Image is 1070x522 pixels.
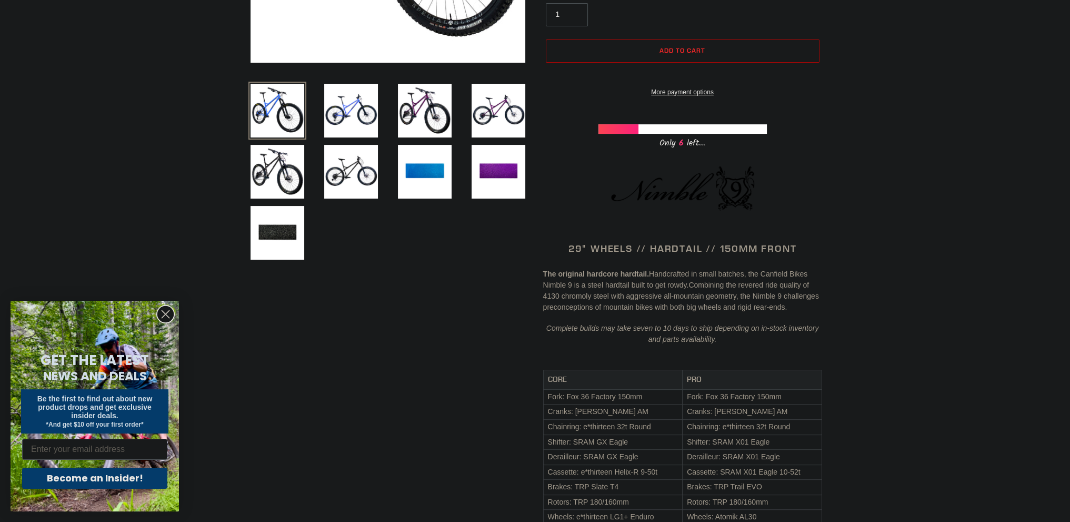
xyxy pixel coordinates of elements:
[683,405,822,420] td: Cranks: [PERSON_NAME] AM
[568,242,797,254] span: 29" WHEELS // HARDTAIL // 150MM FRONT
[598,134,767,150] div: Only left...
[156,305,175,323] button: Close dialog
[248,143,306,201] img: Load image into Gallery viewer, NIMBLE 9 - Complete Bike
[41,351,149,370] span: GET THE LATEST
[543,465,683,480] td: Cassette: e*thirteen Helix-R 9-50t
[248,82,306,140] img: Load image into Gallery viewer, NIMBLE 9 - Complete Bike
[543,480,683,495] td: Brakes: TRP Slate T4
[543,389,683,405] td: Fork: Fox 36 Factory 150mm
[248,204,306,262] img: Load image into Gallery viewer, NIMBLE 9 - Complete Bike
[683,435,822,450] td: Shifter: SRAM X01 Eagle
[46,421,143,428] span: *And get $10 off your first order*
[469,82,527,140] img: Load image into Gallery viewer, NIMBLE 9 - Complete Bike
[22,468,167,489] button: Become an Insider!
[543,270,649,278] strong: The original hardcore hardtail.
[543,281,819,311] span: Combining the revered ride quality of 4130 chromoly steel with aggressive all-mountain geometry, ...
[683,370,822,390] th: PRO
[546,324,819,343] em: Complete builds may take seven to 10 days to ship depending on in-stock inventory and parts avail...
[37,395,153,420] span: Be the first to find out about new product drops and get exclusive insider deals.
[22,439,167,460] input: Enter your email address
[543,370,683,390] th: CORE
[543,405,683,420] td: Cranks: [PERSON_NAME] AM
[683,450,822,465] td: Derailleur: SRAM X01 Eagle
[543,435,683,450] td: Shifter: SRAM GX Eagle
[322,82,380,140] img: Load image into Gallery viewer, NIMBLE 9 - Complete Bike
[659,46,705,54] span: Add to cart
[543,419,683,435] td: Chainring: e*thirteen 32t Round
[683,389,822,405] td: Fork: Fox 36 Factory 150mm
[546,40,819,63] button: Add to cart
[543,450,683,465] td: Derailleur: SRAM GX Eagle
[543,270,808,289] span: Handcrafted in small batches, the Canfield Bikes Nimble 9 is a steel hardtail built to get rowdy.
[469,143,527,201] img: Load image into Gallery viewer, NIMBLE 9 - Complete Bike
[546,87,819,97] a: More payment options
[683,480,822,495] td: Brakes: TRP Trail EVO
[396,143,454,201] img: Load image into Gallery viewer, NIMBLE 9 - Complete Bike
[322,143,380,201] img: Load image into Gallery viewer, NIMBLE 9 - Complete Bike
[683,465,822,480] td: Cassette: SRAM X01 Eagle 10-52t
[43,368,147,385] span: NEWS AND DEALS
[676,136,687,150] span: 6
[683,419,822,435] td: Chainring: e*thirteen 32t Round
[396,82,454,140] img: Load image into Gallery viewer, NIMBLE 9 - Complete Bike
[543,495,683,510] td: Rotors: TRP 180/160mm
[683,495,822,510] td: Rotors: TRP 180/160mm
